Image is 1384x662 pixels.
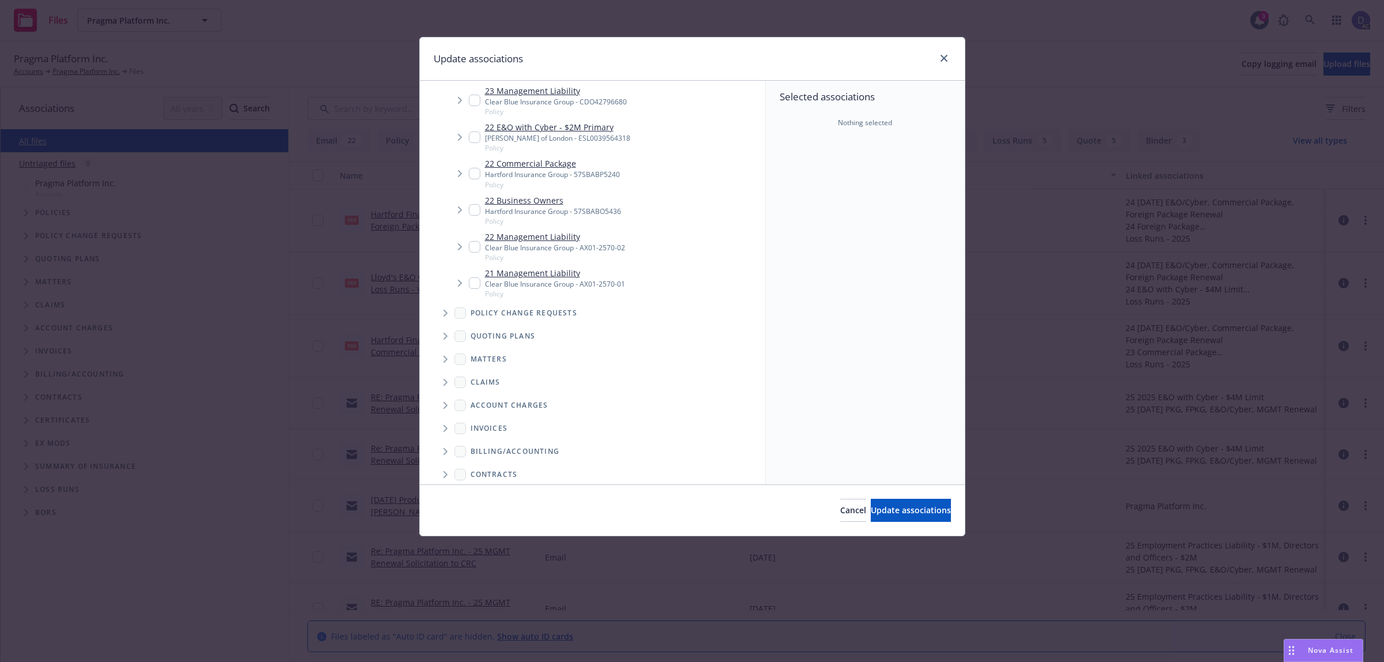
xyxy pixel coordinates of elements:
div: Clear Blue Insurance Group - AX01-2570-02 [485,243,625,253]
a: 22 Commercial Package [485,157,620,170]
span: Policy change requests [471,310,577,317]
a: 22 Business Owners [485,194,621,206]
span: Invoices [471,425,508,432]
span: Nothing selected [838,118,892,128]
a: 22 Management Liability [485,231,625,243]
a: 23 Management Liability [485,85,627,97]
span: Policy [485,289,625,299]
div: Folder Tree Example [420,440,765,601]
span: Account charges [471,402,548,409]
span: Billing/Accounting [471,448,560,455]
span: Policy [485,143,630,153]
div: Clear Blue Insurance Group - CDO42796680 [485,97,627,107]
div: Clear Blue Insurance Group - AX01-2570-01 [485,279,625,289]
span: Policy [485,216,621,226]
button: Nova Assist [1284,639,1363,662]
h1: Update associations [434,51,523,66]
span: Matters [471,356,507,363]
span: Policy [485,253,625,262]
span: Contracts [471,471,518,478]
div: Drag to move [1284,640,1299,661]
div: Hartford Insurance Group - 57SBABO5436 [485,206,621,216]
span: Claims [471,379,501,386]
div: [PERSON_NAME] of London - ESL0039564318 [485,133,630,143]
a: 21 Management Liability [485,267,625,279]
span: Cancel [840,505,866,516]
span: Selected associations [780,90,951,104]
button: Cancel [840,499,866,522]
span: Policy [485,107,627,116]
a: 22 E&O with Cyber - $2M Primary [485,121,630,133]
span: Update associations [871,505,951,516]
a: close [937,51,951,65]
span: Nova Assist [1308,645,1353,655]
span: Policy [485,180,620,190]
div: Hartford Insurance Group - 57SBABP5240 [485,170,620,179]
span: Quoting plans [471,333,536,340]
button: Update associations [871,499,951,522]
